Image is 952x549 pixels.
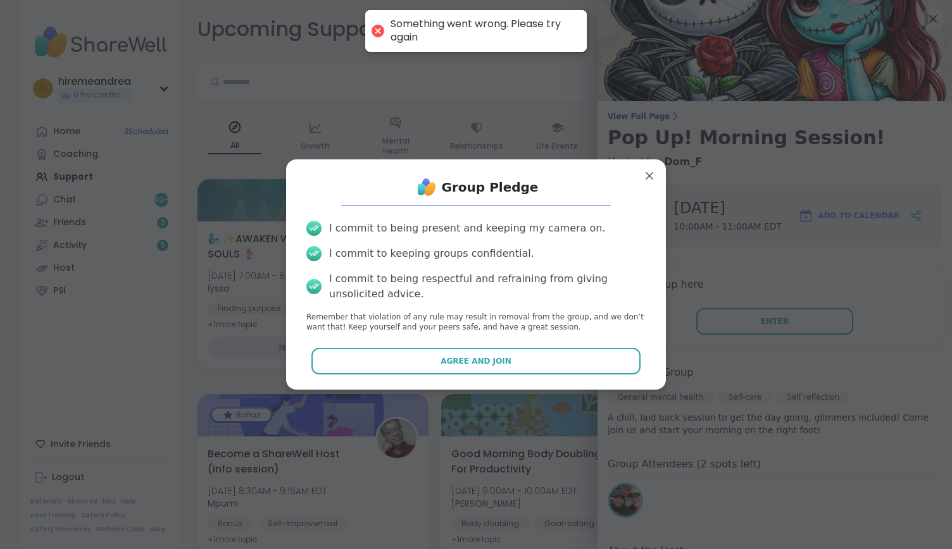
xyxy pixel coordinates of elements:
h1: Group Pledge [442,178,539,196]
div: Something went wrong. Please try again [391,18,574,44]
div: I commit to being respectful and refraining from giving unsolicited advice. [329,271,646,302]
span: Agree and Join [441,355,511,367]
button: Agree and Join [311,348,641,374]
div: I commit to keeping groups confidential. [329,246,534,261]
p: Remember that violation of any rule may result in removal from the group, and we don’t want that!... [306,312,646,333]
img: ShareWell Logo [414,175,439,200]
div: I commit to being present and keeping my camera on. [329,221,605,236]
